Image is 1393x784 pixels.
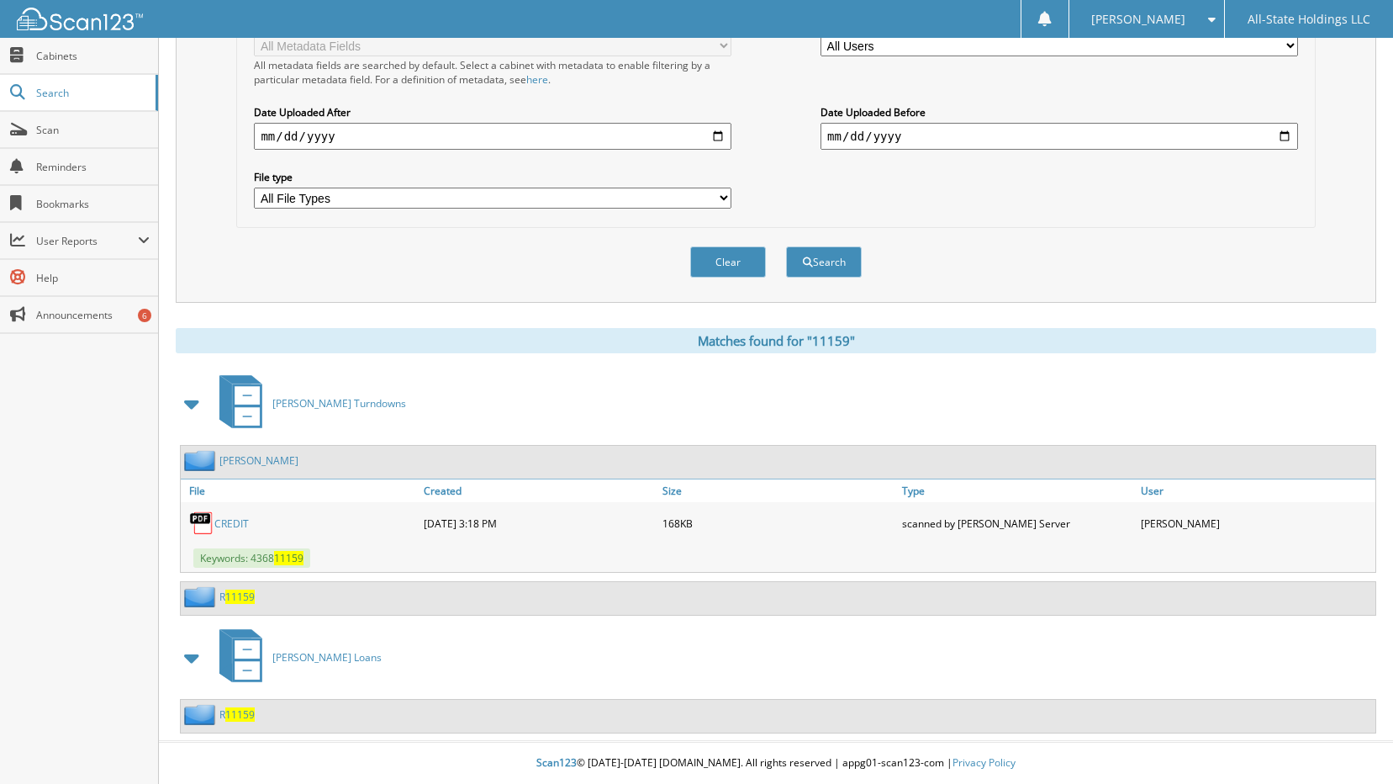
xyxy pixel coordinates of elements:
[176,328,1376,353] div: Matches found for "11159"
[536,755,577,770] span: Scan123
[658,506,897,540] div: 168KB
[36,86,147,100] span: Search
[820,123,1298,150] input: end
[526,72,548,87] a: here
[209,370,406,437] a: [PERSON_NAME] Turndowns
[1091,14,1185,24] span: [PERSON_NAME]
[36,234,138,248] span: User Reports
[184,450,219,471] img: folder2.png
[17,8,143,30] img: scan123-logo-white.svg
[225,707,255,722] span: 11159
[184,704,219,725] img: folder2.png
[219,590,255,604] a: R11159
[254,58,731,87] div: All metadata fields are searched by default. Select a cabinet with metadata to enable filtering b...
[254,105,731,119] label: Date Uploaded After
[209,624,382,691] a: [PERSON_NAME] Loans
[786,246,862,278] button: Search
[36,197,150,211] span: Bookmarks
[274,551,303,565] span: 11159
[219,453,298,468] a: [PERSON_NAME]
[189,511,214,536] img: PDF.png
[184,586,219,607] img: folder2.png
[952,755,1016,770] a: Privacy Policy
[36,160,150,174] span: Reminders
[219,707,255,722] a: R11159
[214,516,249,531] a: CREDIT
[658,479,897,502] a: Size
[690,246,766,278] button: Clear
[193,548,310,568] span: Keywords: 4368
[1248,14,1370,24] span: All-State Holdings LLC
[898,506,1137,540] div: scanned by [PERSON_NAME] Server
[181,479,419,502] a: File
[1137,506,1375,540] div: [PERSON_NAME]
[36,271,150,285] span: Help
[820,105,1298,119] label: Date Uploaded Before
[254,123,731,150] input: start
[419,479,658,502] a: Created
[36,308,150,322] span: Announcements
[254,170,731,184] label: File type
[419,506,658,540] div: [DATE] 3:18 PM
[1137,479,1375,502] a: User
[1309,703,1393,784] iframe: Chat Widget
[138,309,151,322] div: 6
[36,123,150,137] span: Scan
[159,743,1393,784] div: © [DATE]-[DATE] [DOMAIN_NAME]. All rights reserved | appg01-scan123-com |
[272,396,406,411] span: [PERSON_NAME] Turndowns
[36,49,150,63] span: Cabinets
[898,479,1137,502] a: Type
[272,650,382,665] span: [PERSON_NAME] Loans
[225,590,255,604] span: 11159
